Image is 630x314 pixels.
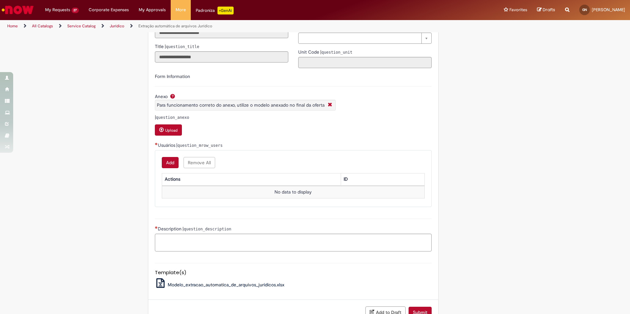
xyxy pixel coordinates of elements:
span: My Approvals [139,7,166,13]
button: Add a row for Usuários [162,157,179,168]
a: All Catalogs [32,23,53,29]
span: Help for Anexo [169,93,177,99]
a: Extração automática de arquivos Jurídico [138,23,212,29]
input: Email [155,27,288,38]
span: | [320,49,352,55]
small: Upload [165,128,178,133]
button: Upload Attachment for Anexo [155,124,182,136]
span: Corporate Expenses [89,7,129,13]
a: Clear field Location [298,33,432,44]
span: Required [155,143,158,145]
span: Required [155,226,158,229]
h5: Template(s) [155,270,432,275]
span: question_anexo [156,115,189,120]
i: Close More information for question_anexo [326,102,334,109]
span: question_mrow_users [177,143,222,148]
span: Anexo [155,93,169,99]
ul: Page breadcrumbs [5,20,415,32]
label: Form Information [155,73,190,79]
img: ServiceNow [1,3,35,16]
span: Usuários [158,142,177,148]
span: Description [158,226,183,232]
span: Favorites [509,7,527,13]
label: Read only - Unit Code [298,49,352,55]
p: +GenAi [217,7,234,14]
a: Modelo_extracao_automatica_de_arquivos_juridicos.xlsx [155,282,284,288]
span: | [183,226,231,232]
span: question_description [184,227,231,231]
span: My Requests [45,7,70,13]
div: Padroniza [196,7,234,14]
span: | [176,142,222,148]
span: question_title [166,44,199,49]
span: Drafts [543,7,555,13]
th: ID [341,173,424,185]
span: Para funcionamento correto do anexo, utilize o modelo anexado no final da oferta [157,102,325,108]
a: Home [7,23,18,29]
input: Title [155,51,288,63]
span: question_unit [321,50,352,55]
span: Modelo_extracao_automatica_de_arquivos_juridicos.xlsx [168,282,284,288]
a: Service Catalog [67,23,96,29]
a: Jurídico [110,23,124,29]
span: 27 [72,8,79,13]
span: GN [582,8,587,12]
span: More [176,7,186,13]
span: Read only - Title [155,43,165,49]
span: | [155,114,189,120]
span: | [165,43,199,49]
input: Unit Code [298,57,432,68]
label: Read only - Title [155,43,199,50]
a: Drafts [537,7,555,13]
textarea: Description [155,234,432,251]
span: Read only - Unit Code [298,49,321,55]
th: Actions [162,173,341,185]
span: [PERSON_NAME] [592,7,625,13]
td: No data to display [162,186,424,198]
